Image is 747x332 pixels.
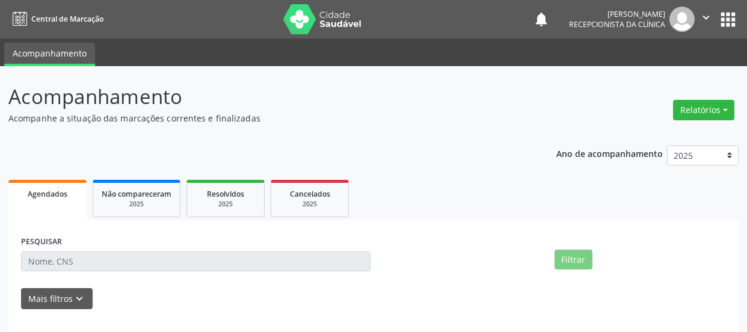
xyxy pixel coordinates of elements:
div: [PERSON_NAME] [569,9,665,19]
span: Agendados [28,189,67,199]
span: Central de Marcação [31,14,103,24]
button: Mais filtroskeyboard_arrow_down [21,288,93,309]
a: Acompanhamento [4,43,95,66]
button: Relatórios [673,100,734,120]
button: Filtrar [555,250,592,270]
i: keyboard_arrow_down [73,292,86,306]
p: Acompanhe a situação das marcações correntes e finalizadas [8,112,520,124]
div: 2025 [102,200,171,209]
input: Nome, CNS [21,251,370,272]
span: Não compareceram [102,189,171,199]
button: apps [718,9,739,30]
button:  [695,7,718,32]
div: 2025 [195,200,256,209]
span: Recepcionista da clínica [569,19,665,29]
button: notifications [533,11,550,28]
span: Resolvidos [207,189,244,199]
div: 2025 [280,200,340,209]
i:  [699,11,713,24]
label: PESQUISAR [21,233,62,251]
span: Cancelados [290,189,330,199]
img: img [669,7,695,32]
a: Central de Marcação [8,9,103,29]
p: Ano de acompanhamento [556,146,663,161]
p: Acompanhamento [8,82,520,112]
